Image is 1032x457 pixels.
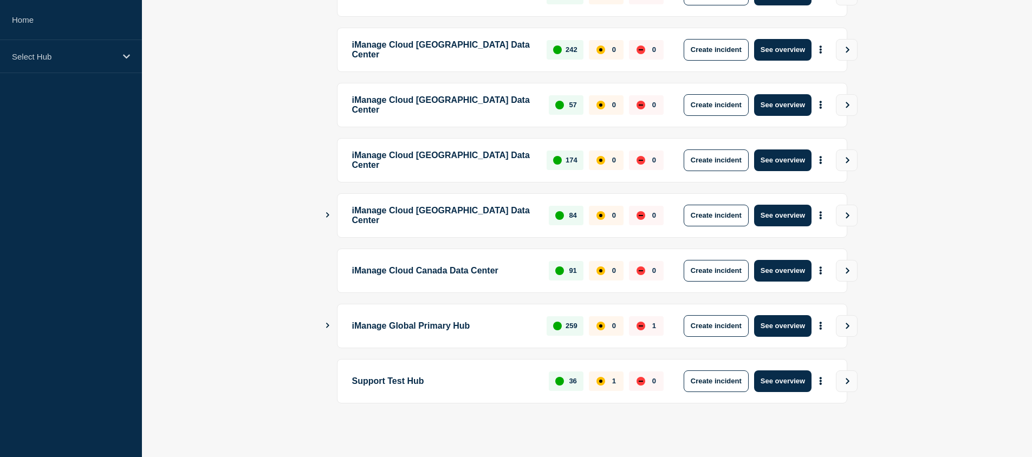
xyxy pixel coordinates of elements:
p: 0 [652,45,656,54]
div: down [637,156,645,165]
p: 0 [612,156,616,164]
div: affected [596,322,605,330]
p: iManage Cloud [GEOGRAPHIC_DATA] Data Center [352,205,537,226]
p: 0 [612,45,616,54]
button: View [836,370,858,392]
p: iManage Cloud [GEOGRAPHIC_DATA] Data Center [352,39,535,61]
div: affected [596,211,605,220]
p: Support Test Hub [352,370,537,392]
p: 0 [652,377,656,385]
button: Create incident [684,315,749,337]
div: affected [596,377,605,386]
div: affected [596,45,605,54]
p: 0 [652,266,656,275]
p: 259 [566,322,577,330]
div: down [637,322,645,330]
button: See overview [754,205,812,226]
div: up [553,322,562,330]
button: See overview [754,39,812,61]
div: up [555,101,564,109]
p: 0 [612,211,616,219]
button: View [836,260,858,282]
button: View [836,149,858,171]
button: More actions [814,150,828,170]
button: Create incident [684,149,749,171]
button: Create incident [684,94,749,116]
div: affected [596,266,605,275]
p: 0 [612,101,616,109]
div: up [553,156,562,165]
button: More actions [814,316,828,336]
button: View [836,39,858,61]
p: iManage Global Primary Hub [352,315,535,337]
p: 0 [652,211,656,219]
button: Create incident [684,205,749,226]
p: 91 [569,266,576,275]
div: affected [596,101,605,109]
button: See overview [754,315,812,337]
p: 242 [566,45,577,54]
p: 0 [652,101,656,109]
button: View [836,205,858,226]
p: 57 [569,101,576,109]
div: affected [596,156,605,165]
div: up [555,211,564,220]
div: down [637,45,645,54]
button: View [836,94,858,116]
div: down [637,101,645,109]
p: iManage Cloud [GEOGRAPHIC_DATA] Data Center [352,149,535,171]
button: More actions [814,371,828,391]
p: Select Hub [12,52,116,61]
button: More actions [814,40,828,60]
p: 0 [652,156,656,164]
button: Create incident [684,39,749,61]
button: More actions [814,205,828,225]
button: More actions [814,260,828,280]
p: 36 [569,377,576,385]
p: 0 [612,266,616,275]
p: 1 [612,377,616,385]
p: iManage Cloud Canada Data Center [352,260,537,282]
p: 0 [612,322,616,330]
div: down [637,211,645,220]
button: See overview [754,260,812,282]
button: See overview [754,94,812,116]
button: Show Connected Hubs [325,322,330,330]
p: 84 [569,211,576,219]
div: up [553,45,562,54]
p: 174 [566,156,577,164]
div: up [555,266,564,275]
button: View [836,315,858,337]
button: Create incident [684,370,749,392]
button: See overview [754,149,812,171]
button: See overview [754,370,812,392]
button: More actions [814,95,828,115]
p: iManage Cloud [GEOGRAPHIC_DATA] Data Center [352,94,537,116]
div: down [637,377,645,386]
div: up [555,377,564,386]
div: down [637,266,645,275]
p: 1 [652,322,656,330]
button: Show Connected Hubs [325,211,330,219]
button: Create incident [684,260,749,282]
